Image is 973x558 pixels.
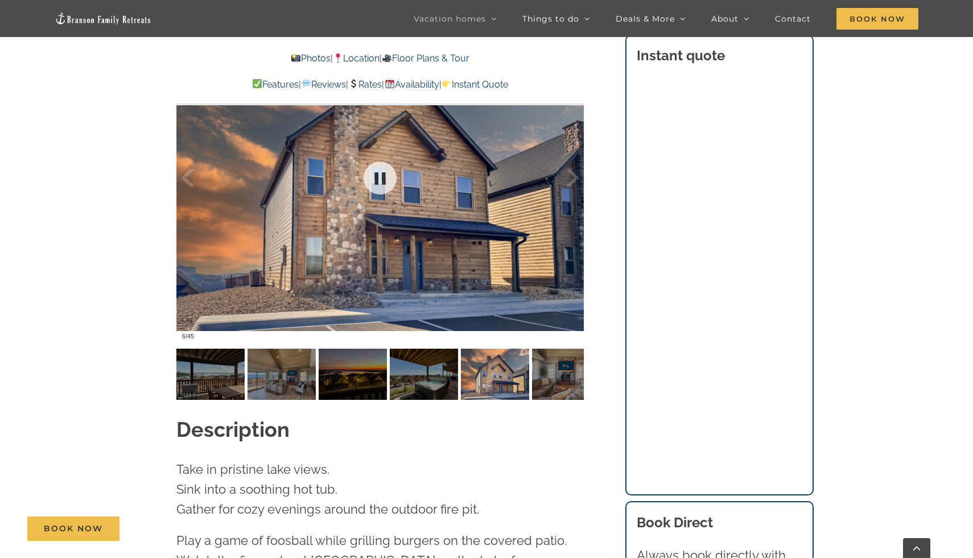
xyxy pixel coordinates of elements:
img: Dreamweaver-Cabin-Table-Rock-Lake-2020-scaled.jpg-nggid043203-ngg0dyn-120x90-00f0w010c011r110f110... [390,349,458,400]
img: Dreamweaver-Cabin-Table-Rock-Lake-2009-scaled.jpg-nggid043196-ngg0dyn-120x90-00f0w010c011r110f110... [176,349,245,400]
p: Take in pristine lake views. Sink into a soothing hot tub. Gather for cozy evenings around the ou... [176,460,584,520]
img: 👉 [442,79,451,88]
span: Vacation homes [414,15,486,23]
img: Dreamweaver-Cabin-at-Table-Rock-Lake-1004-Edit-scaled.jpg-nggid042883-ngg0dyn-120x90-00f0w010c011... [248,349,316,400]
img: 📍 [333,53,343,63]
iframe: Booking/Inquiry Widget [637,78,803,466]
a: Rates [348,79,382,90]
span: Deals & More [616,15,675,23]
a: Instant Quote [442,79,508,90]
img: 💬 [302,79,311,88]
span: Book Now [836,8,918,30]
p: | | | | [176,77,584,92]
span: Things to do [522,15,579,23]
b: Book Direct [637,514,713,531]
img: 🎥 [382,53,391,63]
img: Branson Family Retreats Logo [55,12,151,25]
img: 📸 [291,53,300,63]
a: Floor Plans & Tour [382,53,469,64]
span: Contact [775,15,811,23]
img: ✅ [253,79,262,88]
img: Dreamweaver-Cabin-at-Table-Rock-Lake-1052-Edit-scaled.jpg-nggid042884-ngg0dyn-120x90-00f0w010c011... [461,349,529,400]
img: Dreamweaver-Cabin-at-Table-Rock-Lake-1007-Edit-scaled.jpg-nggid042882-ngg0dyn-120x90-00f0w010c011... [532,349,600,400]
a: Location [333,53,380,64]
img: 📆 [385,79,394,88]
a: Book Now [27,516,119,541]
a: Photos [290,53,330,64]
a: Reviews [301,79,346,90]
strong: Description [176,418,290,441]
strong: Instant quote [637,47,725,64]
span: About [711,15,739,23]
a: Availability [384,79,439,90]
a: Features [252,79,299,90]
img: 💲 [349,79,358,88]
span: Book Now [44,524,103,534]
p: | | [176,51,584,66]
img: Dreamweaver-cabin-sunset-Table-Rock-Lake-scaled.jpg-nggid042901-ngg0dyn-120x90-00f0w010c011r110f1... [319,349,387,400]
